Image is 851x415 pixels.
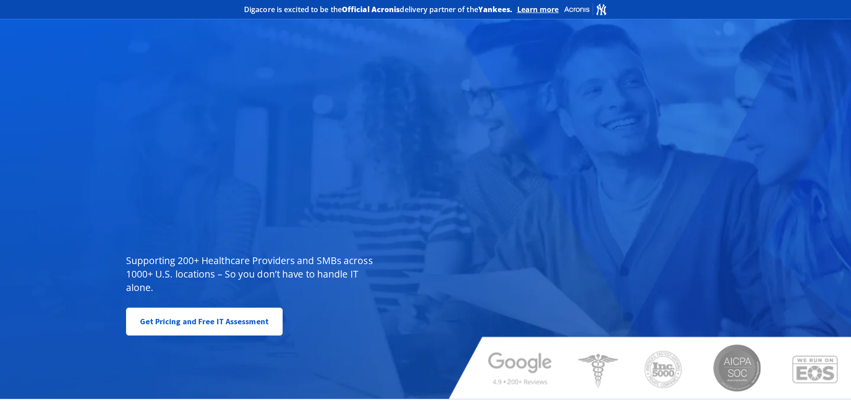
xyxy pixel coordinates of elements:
[342,4,400,14] b: Official Acronis
[517,5,559,14] a: Learn more
[244,6,513,13] h2: Digacore is excited to be the delivery partner of the
[126,308,283,336] a: Get Pricing and Free IT Assessment
[140,313,269,331] span: Get Pricing and Free IT Assessment
[563,3,607,16] img: Acronis
[478,4,513,14] b: Yankees.
[126,254,377,294] p: Supporting 200+ Healthcare Providers and SMBs across 1000+ U.S. locations – So you don’t have to ...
